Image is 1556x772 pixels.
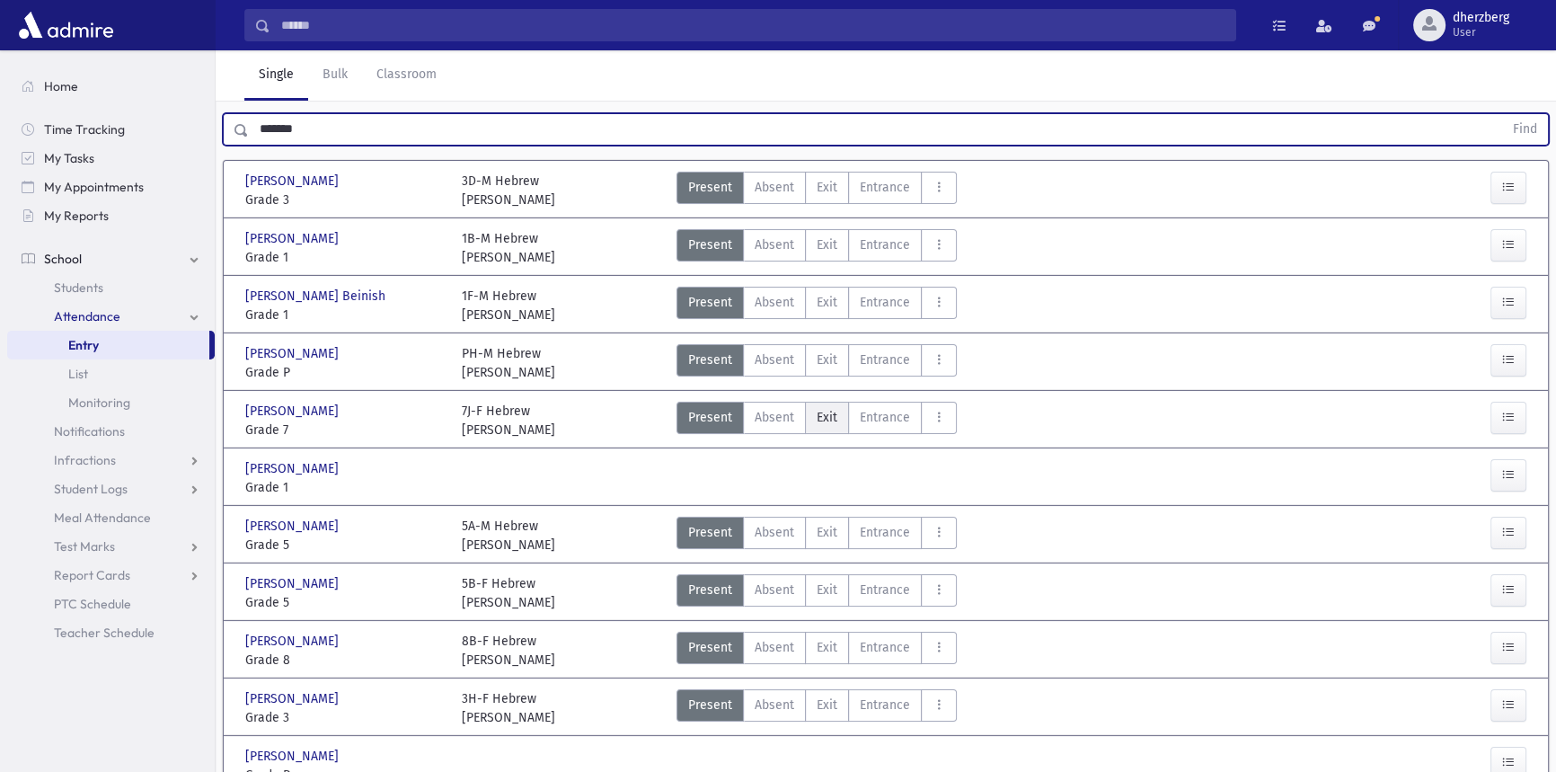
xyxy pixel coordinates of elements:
span: Attendance [54,308,120,324]
div: AttTypes [676,229,957,267]
div: 3D-M Hebrew [PERSON_NAME] [462,172,555,209]
span: Present [688,293,732,312]
a: Classroom [362,50,451,101]
span: [PERSON_NAME] [245,229,342,248]
span: Entrance [860,638,910,657]
a: Single [244,50,308,101]
span: Monitoring [68,395,130,411]
span: Exit [817,638,837,657]
div: 5A-M Hebrew [PERSON_NAME] [462,517,555,555]
img: AdmirePro [14,7,118,43]
span: Exit [817,696,837,714]
span: School [44,251,82,267]
span: List [68,366,88,382]
span: Present [688,408,732,427]
span: Absent [755,696,794,714]
div: AttTypes [676,689,957,727]
input: Search [270,9,1235,41]
span: Grade 3 [245,191,444,209]
span: Meal Attendance [54,510,151,526]
span: Present [688,235,732,254]
div: AttTypes [676,344,957,382]
div: AttTypes [676,287,957,324]
span: Grade 1 [245,248,444,267]
a: Entry [7,331,209,359]
span: Entrance [860,293,910,312]
div: 3H-F Hebrew [PERSON_NAME] [462,689,555,727]
span: Present [688,638,732,657]
span: Test Marks [54,538,115,555]
a: Monitoring [7,388,215,417]
span: Entry [68,337,99,353]
div: 8B-F Hebrew [PERSON_NAME] [462,632,555,670]
span: [PERSON_NAME] [245,689,342,708]
span: Grade 7 [245,421,444,439]
a: Teacher Schedule [7,618,215,647]
span: Grade P [245,363,444,382]
span: Present [688,696,732,714]
div: AttTypes [676,574,957,612]
div: AttTypes [676,402,957,439]
span: Exit [817,178,837,197]
div: 7J-F Hebrew [PERSON_NAME] [462,402,555,439]
span: dherzberg [1453,11,1509,25]
span: [PERSON_NAME] Beinish [245,287,389,306]
span: Entrance [860,351,910,369]
span: My Reports [44,208,109,224]
a: Infractions [7,446,215,475]
span: PTC Schedule [54,596,131,612]
span: [PERSON_NAME] [245,172,342,191]
a: Meal Attendance [7,503,215,532]
a: My Appointments [7,173,215,201]
span: Entrance [860,178,910,197]
a: Students [7,273,215,302]
span: [PERSON_NAME] [245,402,342,421]
span: Exit [817,523,837,542]
span: Notifications [54,423,125,439]
span: Absent [755,351,794,369]
span: [PERSON_NAME] [245,747,342,766]
a: Student Logs [7,475,215,503]
a: My Reports [7,201,215,230]
span: Entrance [860,581,910,599]
span: Present [688,178,732,197]
span: Absent [755,235,794,254]
span: My Tasks [44,150,94,166]
a: Home [7,72,215,101]
div: PH-M Hebrew [PERSON_NAME] [462,344,555,382]
span: [PERSON_NAME] [245,632,342,651]
span: Entrance [860,696,910,714]
span: Exit [817,408,837,427]
button: Find [1502,114,1548,145]
span: Absent [755,581,794,599]
div: 1F-M Hebrew [PERSON_NAME] [462,287,555,324]
span: Report Cards [54,567,130,583]
div: AttTypes [676,632,957,670]
div: 5B-F Hebrew [PERSON_NAME] [462,574,555,612]
span: Exit [817,235,837,254]
span: Grade 1 [245,306,444,324]
span: Grade 8 [245,651,444,670]
span: Grade 3 [245,708,444,727]
a: Test Marks [7,532,215,561]
a: Bulk [308,50,362,101]
span: My Appointments [44,179,144,195]
a: Notifications [7,417,215,446]
a: Time Tracking [7,115,215,144]
span: Grade 1 [245,478,444,497]
span: Present [688,523,732,542]
span: Teacher Schedule [54,625,155,641]
div: AttTypes [676,172,957,209]
span: Absent [755,638,794,657]
span: User [1453,25,1509,40]
span: [PERSON_NAME] [245,344,342,363]
div: 1B-M Hebrew [PERSON_NAME] [462,229,555,267]
a: Report Cards [7,561,215,590]
span: Grade 5 [245,536,444,555]
a: School [7,244,215,273]
span: Absent [755,523,794,542]
span: Exit [817,581,837,599]
a: Attendance [7,302,215,331]
span: Exit [817,293,837,312]
div: AttTypes [676,517,957,555]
